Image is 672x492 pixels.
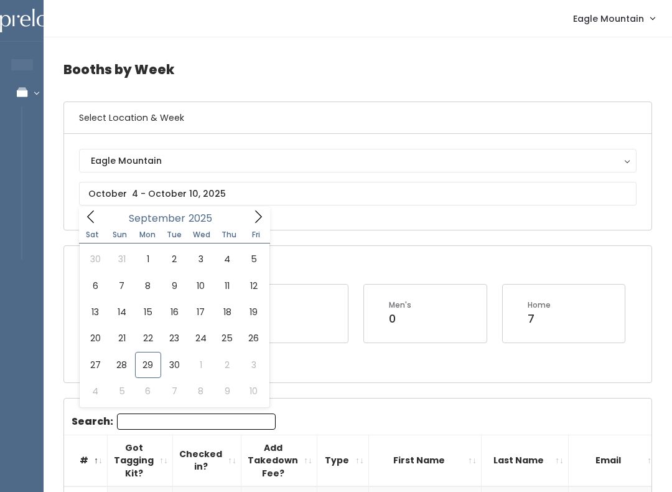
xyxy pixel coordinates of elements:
th: Add Takedown Fee?: activate to sort column ascending [241,435,317,486]
span: October 9, 2025 [214,378,240,404]
span: September 12, 2025 [240,273,266,299]
th: #: activate to sort column descending [64,435,108,486]
h4: Booths by Week [63,52,652,87]
span: September 6, 2025 [82,273,108,299]
span: October 8, 2025 [188,378,214,404]
span: September 20, 2025 [82,325,108,351]
th: Type: activate to sort column ascending [317,435,369,486]
th: Email: activate to sort column ascending [569,435,661,486]
span: September 19, 2025 [240,299,266,325]
span: August 31, 2025 [108,246,134,272]
span: September 29, 2025 [135,352,161,378]
span: Eagle Mountain [573,12,644,26]
span: September 16, 2025 [161,299,187,325]
span: Fri [243,231,270,239]
span: September 22, 2025 [135,325,161,351]
span: September 25, 2025 [214,325,240,351]
label: Search: [72,414,276,430]
span: September 5, 2025 [240,246,266,272]
div: Men's [389,300,411,311]
a: Eagle Mountain [561,5,667,32]
button: Eagle Mountain [79,149,637,173]
span: September 14, 2025 [108,299,134,325]
span: September 8, 2025 [135,273,161,299]
span: October 4, 2025 [82,378,108,404]
span: September 4, 2025 [214,246,240,272]
input: Year [185,211,223,226]
span: September [129,214,185,224]
span: Thu [215,231,243,239]
span: Sat [79,231,106,239]
span: September 27, 2025 [82,352,108,378]
span: September 3, 2025 [188,246,214,272]
span: September 11, 2025 [214,273,240,299]
th: Checked in?: activate to sort column ascending [173,435,241,486]
span: September 23, 2025 [161,325,187,351]
span: October 2, 2025 [214,352,240,378]
th: First Name: activate to sort column ascending [369,435,482,486]
span: October 3, 2025 [240,352,266,378]
span: September 17, 2025 [188,299,214,325]
span: October 10, 2025 [240,378,266,404]
span: October 7, 2025 [161,378,187,404]
span: August 30, 2025 [82,246,108,272]
span: Tue [161,231,188,239]
span: September 28, 2025 [108,352,134,378]
div: 7 [528,311,551,327]
span: September 26, 2025 [240,325,266,351]
span: September 2, 2025 [161,246,187,272]
th: Got Tagging Kit?: activate to sort column ascending [108,435,173,486]
div: Home [528,300,551,311]
span: September 24, 2025 [188,325,214,351]
span: Wed [188,231,215,239]
div: 0 [389,311,411,327]
th: Last Name: activate to sort column ascending [482,435,569,486]
span: September 9, 2025 [161,273,187,299]
span: Sun [106,231,134,239]
div: Eagle Mountain [91,154,625,168]
input: October 4 - October 10, 2025 [79,182,637,206]
span: October 1, 2025 [188,352,214,378]
span: September 30, 2025 [161,352,187,378]
input: Search: [117,414,276,430]
span: September 1, 2025 [135,246,161,272]
span: Mon [134,231,161,239]
span: September 10, 2025 [188,273,214,299]
span: September 13, 2025 [82,299,108,325]
span: September 15, 2025 [135,299,161,325]
span: September 18, 2025 [214,299,240,325]
span: September 21, 2025 [108,325,134,351]
h6: Select Location & Week [64,102,651,134]
span: October 5, 2025 [108,378,134,404]
span: September 7, 2025 [108,273,134,299]
span: October 6, 2025 [135,378,161,404]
